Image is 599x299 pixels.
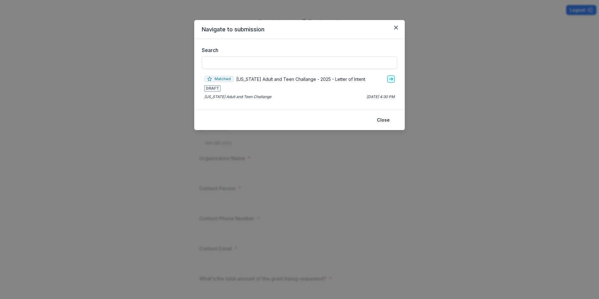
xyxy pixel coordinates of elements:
span: Matched [204,76,234,82]
button: Close [373,115,393,125]
p: [US_STATE] Adult and Teen Challange [204,94,271,100]
a: go-to [387,75,395,83]
button: Close [391,23,401,33]
p: [US_STATE] Adult and Teen Challange - 2025 - Letter of Intent [236,76,365,82]
header: Navigate to submission [194,20,405,39]
span: DRAFT [204,85,221,92]
p: [DATE] 4:30 PM [367,94,395,100]
label: Search [202,46,393,54]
